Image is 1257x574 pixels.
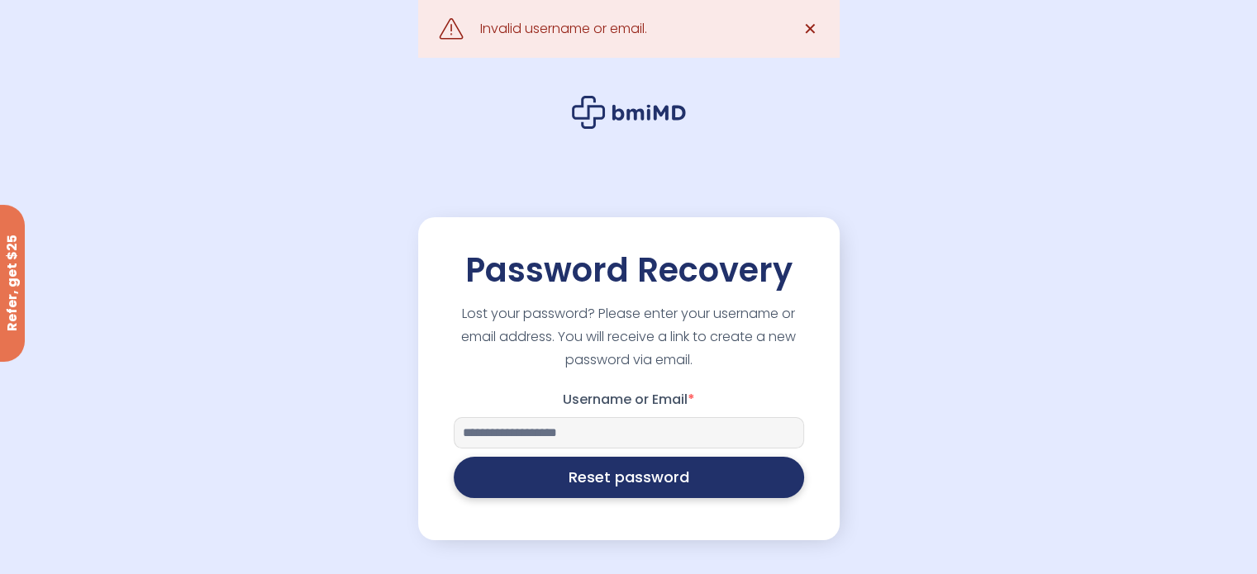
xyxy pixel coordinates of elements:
[451,302,807,372] p: Lost your password? Please enter your username or email address. You will receive a link to creat...
[794,12,827,45] a: ✕
[480,17,647,40] div: Invalid username or email.
[454,387,804,413] label: Username or Email
[454,457,804,498] button: Reset password
[465,250,793,290] h2: Password Recovery
[803,17,817,40] span: ✕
